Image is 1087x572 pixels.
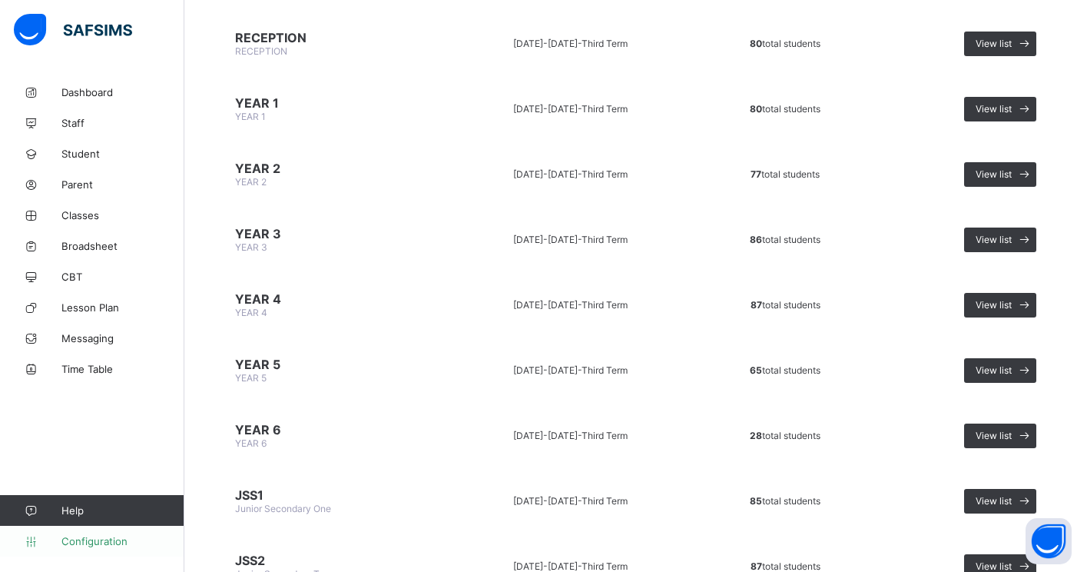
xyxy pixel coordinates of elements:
span: [DATE]-[DATE] - [513,38,582,49]
span: Junior Secondary One [235,503,331,514]
span: [DATE]-[DATE] - [513,299,582,311]
span: total students [751,299,820,311]
span: JSS1 [235,487,423,503]
span: total students [751,168,820,180]
span: total students [751,560,820,572]
span: Third Term [582,560,628,572]
button: Open asap [1026,518,1072,564]
span: Classes [61,209,184,221]
span: [DATE]-[DATE] - [513,560,582,572]
span: JSS2 [235,553,423,568]
span: YEAR 5 [235,357,423,372]
span: CBT [61,271,184,283]
span: Third Term [582,168,628,180]
span: YEAR 4 [235,307,267,318]
span: Configuration [61,535,184,547]
span: YEAR 1 [235,111,266,122]
span: [DATE]-[DATE] - [513,168,582,180]
b: 80 [750,103,762,115]
img: safsims [14,14,132,46]
span: total students [750,495,820,507]
span: View list [976,364,1012,376]
span: total students [750,430,820,441]
span: Lesson Plan [61,301,184,314]
span: Parent [61,178,184,191]
span: total students [750,38,820,49]
span: Student [61,148,184,160]
span: View list [976,495,1012,507]
span: Third Term [582,234,628,245]
span: YEAR 2 [235,176,267,188]
span: Messaging [61,332,184,344]
span: Third Term [582,364,628,376]
span: Dashboard [61,86,184,98]
span: Broadsheet [61,240,184,252]
span: YEAR 1 [235,95,423,111]
span: YEAR 2 [235,161,423,176]
span: View list [976,168,1012,180]
b: 77 [751,168,761,180]
span: YEAR 5 [235,372,267,384]
b: 86 [750,234,762,245]
b: 65 [750,364,762,376]
span: total students [750,103,820,115]
span: Time Table [61,363,184,375]
span: YEAR 3 [235,241,267,253]
b: 85 [750,495,762,507]
span: View list [976,430,1012,441]
span: View list [976,299,1012,311]
span: Third Term [582,299,628,311]
span: YEAR 6 [235,437,267,449]
b: 28 [750,430,762,441]
span: [DATE]-[DATE] - [513,364,582,376]
span: YEAR 4 [235,291,423,307]
span: RECEPTION [235,30,423,45]
span: Third Term [582,430,628,441]
span: RECEPTION [235,45,287,57]
span: [DATE]-[DATE] - [513,495,582,507]
span: total students [750,364,820,376]
span: View list [976,38,1012,49]
span: YEAR 6 [235,422,423,437]
span: total students [750,234,820,245]
span: View list [976,103,1012,115]
span: [DATE]-[DATE] - [513,430,582,441]
span: Third Term [582,103,628,115]
span: View list [976,234,1012,245]
span: Third Term [582,495,628,507]
span: Help [61,504,184,517]
span: YEAR 3 [235,226,423,241]
span: [DATE]-[DATE] - [513,234,582,245]
span: View list [976,560,1012,572]
span: Staff [61,117,184,129]
b: 87 [751,560,762,572]
span: Third Term [582,38,628,49]
b: 87 [751,299,762,311]
b: 80 [750,38,762,49]
span: [DATE]-[DATE] - [513,103,582,115]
